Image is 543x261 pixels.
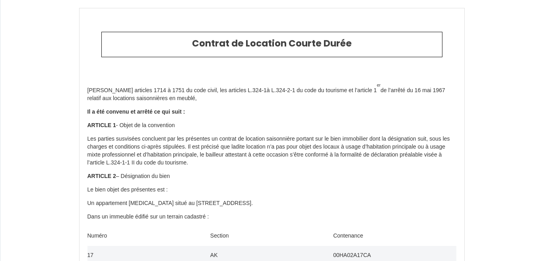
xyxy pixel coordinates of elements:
strong: ARTICLE 2 [87,173,116,179]
p: – Désignation du bien [87,172,456,180]
p: 17 [87,251,210,259]
p: Un appartement [MEDICAL_DATA] situé au [STREET_ADDRESS]. [87,199,456,207]
p: - Objet de la convention [87,122,456,130]
p: Section [210,232,333,240]
p: AK [210,251,333,259]
p: [PERSON_NAME] articles 1714 à 1751 du code civil, les articles L.324-1à L.324-2-1 du code du tour... [87,87,456,102]
h2: Contrat de Location Courte Durée [108,38,436,49]
strong: ARTICLE 1 [87,122,116,128]
p: Numéro [87,232,210,240]
p: Les parties susvisées concluent par les présentes un contrat de location saisonnière portant sur ... [87,135,456,167]
strong: Il a été convenu et arrêté ce qui suit : [87,108,185,115]
p: Contenance [333,232,456,240]
p: Dans un immeuble édifié sur un terrain cadastré : [87,213,456,221]
p: 00HA02A17CA [333,251,456,259]
p: Le bien objet des présentes est : [87,186,456,194]
sup: er [377,83,380,87]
